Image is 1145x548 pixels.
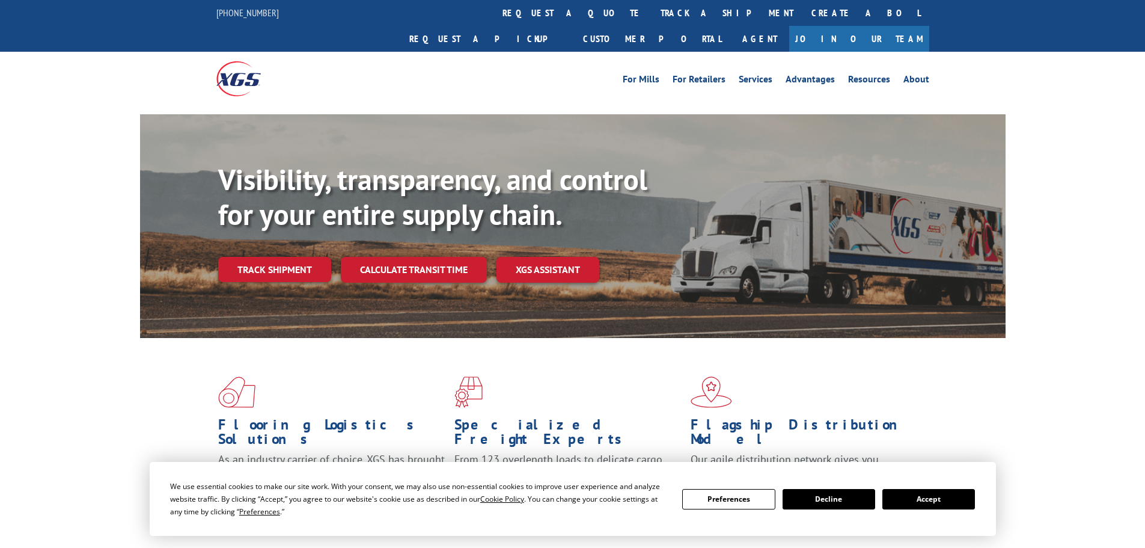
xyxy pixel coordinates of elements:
[218,377,255,408] img: xgs-icon-total-supply-chain-intelligence-red
[239,506,280,517] span: Preferences
[480,494,524,504] span: Cookie Policy
[496,257,599,283] a: XGS ASSISTANT
[216,7,279,19] a: [PHONE_NUMBER]
[673,75,725,88] a: For Retailers
[882,489,975,510] button: Accept
[783,489,875,510] button: Decline
[218,161,647,233] b: Visibility, transparency, and control for your entire supply chain.
[170,480,668,518] div: We use essential cookies to make our site work. With your consent, we may also use non-essential ...
[218,452,445,495] span: As an industry carrier of choice, XGS has brought innovation and dedication to flooring logistics...
[400,26,574,52] a: Request a pickup
[218,257,331,282] a: Track shipment
[341,257,487,283] a: Calculate transit time
[218,417,445,452] h1: Flooring Logistics Solutions
[574,26,730,52] a: Customer Portal
[739,75,772,88] a: Services
[691,452,912,481] span: Our agile distribution network gives you nationwide inventory management on demand.
[691,377,732,408] img: xgs-icon-flagship-distribution-model-red
[730,26,789,52] a: Agent
[691,417,918,452] h1: Flagship Distribution Model
[454,417,682,452] h1: Specialized Freight Experts
[786,75,835,88] a: Advantages
[150,462,996,536] div: Cookie Consent Prompt
[848,75,890,88] a: Resources
[789,26,929,52] a: Join Our Team
[454,377,483,408] img: xgs-icon-focused-on-flooring-red
[623,75,659,88] a: For Mills
[682,489,775,510] button: Preferences
[454,452,682,506] p: From 123 overlength loads to delicate cargo, our experienced staff knows the best way to move you...
[903,75,929,88] a: About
